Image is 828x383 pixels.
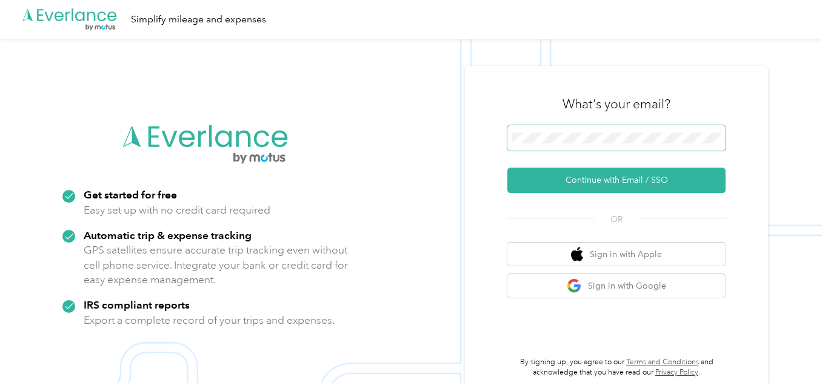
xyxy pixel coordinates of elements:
img: google logo [567,278,582,293]
button: Continue with Email / SSO [507,168,726,193]
a: Terms and Conditions [626,358,699,367]
div: Simplify mileage and expenses [131,12,266,27]
strong: Get started for free [84,188,177,201]
p: GPS satellites ensure accurate trip tracking even without cell phone service. Integrate your bank... [84,243,349,287]
p: Export a complete record of your trips and expenses. [84,313,335,328]
strong: IRS compliant reports [84,298,190,311]
a: Privacy Policy [655,368,698,377]
button: google logoSign in with Google [507,274,726,298]
p: By signing up, you agree to our and acknowledge that you have read our . [507,357,726,378]
strong: Automatic trip & expense tracking [84,229,252,241]
p: Easy set up with no credit card required [84,203,270,218]
button: apple logoSign in with Apple [507,243,726,266]
span: OR [595,213,638,226]
h3: What's your email? [563,96,670,113]
img: apple logo [571,247,583,262]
